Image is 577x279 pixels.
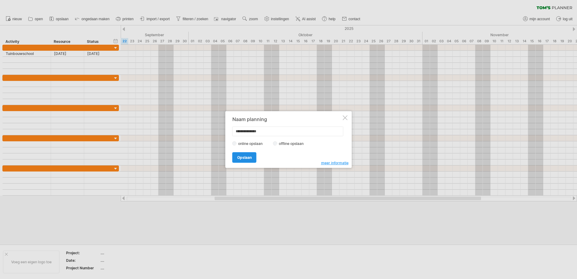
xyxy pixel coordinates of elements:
[232,117,342,122] div: Naam planning
[232,152,257,163] a: Opslaan
[321,161,349,165] span: meer informatie
[277,141,309,146] label: offline opslaan
[237,141,268,146] label: online opslaan
[237,155,252,160] span: Opslaan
